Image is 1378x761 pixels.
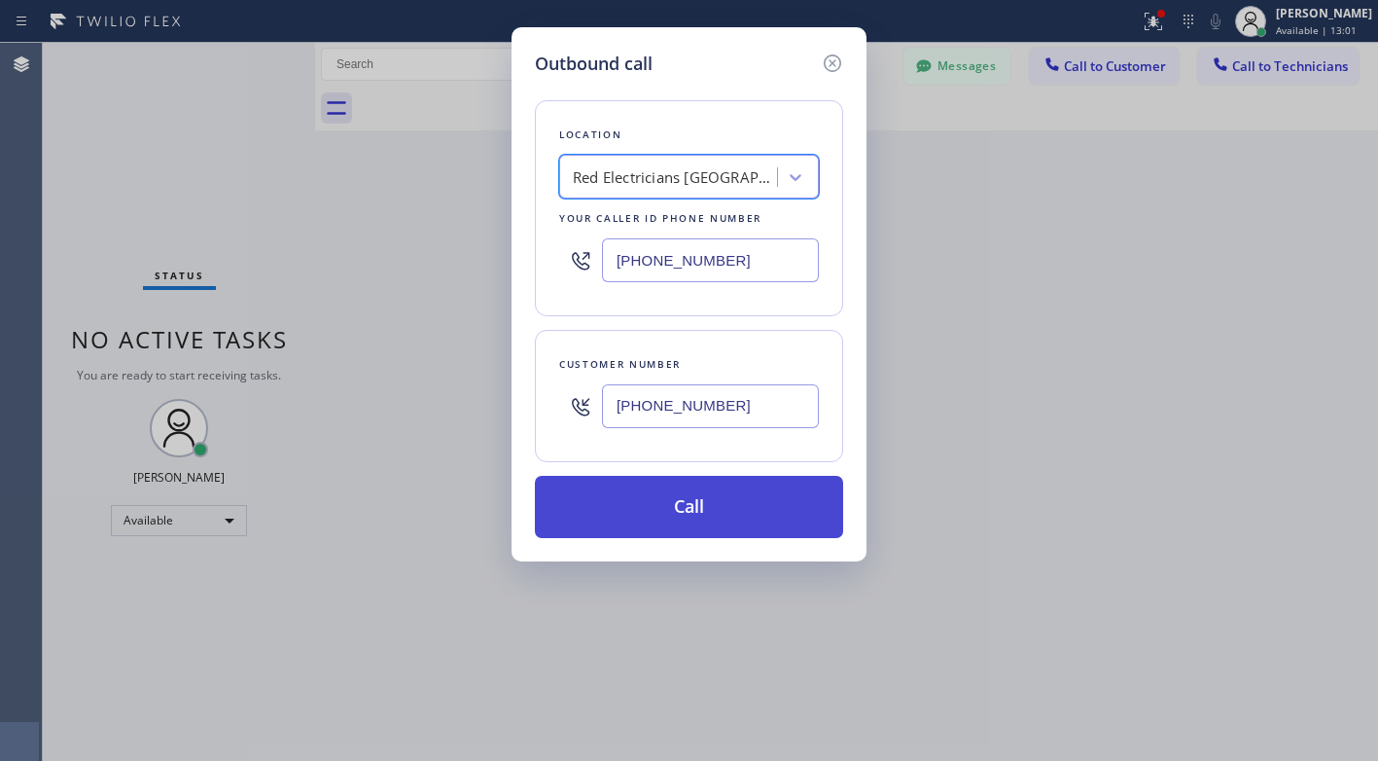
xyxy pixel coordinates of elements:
h5: Outbound call [535,51,653,77]
div: Customer number [559,354,819,375]
div: Red Electricians [GEOGRAPHIC_DATA] [573,166,777,189]
div: Your caller id phone number [559,208,819,229]
input: (123) 456-7890 [602,238,819,282]
button: Call [535,476,843,538]
input: (123) 456-7890 [602,384,819,428]
div: Location [559,125,819,145]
